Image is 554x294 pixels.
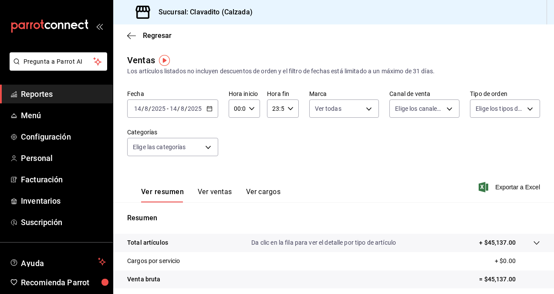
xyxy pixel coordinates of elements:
p: Cargos por servicio [127,256,180,266]
input: ---- [187,105,202,112]
button: Ver cargos [246,188,281,202]
label: Tipo de orden [470,91,540,97]
p: + $0.00 [495,256,540,266]
button: Pregunta a Parrot AI [10,52,107,71]
input: ---- [151,105,166,112]
input: -- [169,105,177,112]
input: -- [144,105,149,112]
label: Hora inicio [229,91,260,97]
label: Canal de venta [389,91,459,97]
label: Hora fin [267,91,298,97]
div: Ventas [127,54,155,67]
span: Ayuda [21,256,95,267]
p: Da clic en la fila para ver el detalle por tipo de artículo [251,238,396,247]
span: Elige los canales de venta [395,104,443,113]
span: Configuración [21,131,106,143]
span: / [149,105,151,112]
p: Venta bruta [127,275,160,284]
button: open_drawer_menu [96,23,103,30]
div: navigation tabs [141,188,280,202]
img: Tooltip marker [159,55,170,66]
a: Pregunta a Parrot AI [6,63,107,72]
span: Ver todas [315,104,341,113]
button: Ver resumen [141,188,184,202]
span: Personal [21,152,106,164]
button: Exportar a Excel [480,182,540,192]
input: -- [180,105,185,112]
span: Inventarios [21,195,106,207]
span: / [142,105,144,112]
span: Pregunta a Parrot AI [24,57,94,66]
span: Suscripción [21,216,106,228]
p: = $45,137.00 [479,275,540,284]
label: Categorías [127,129,218,135]
label: Fecha [127,91,218,97]
p: Total artículos [127,238,168,247]
span: Reportes [21,88,106,100]
span: Recomienda Parrot [21,277,106,288]
span: Facturación [21,174,106,185]
label: Marca [309,91,379,97]
span: Menú [21,109,106,121]
span: Regresar [143,31,172,40]
span: / [185,105,187,112]
button: Regresar [127,31,172,40]
p: Resumen [127,213,540,223]
span: / [177,105,180,112]
span: - [167,105,169,112]
span: Elige las categorías [133,143,186,151]
div: Los artículos listados no incluyen descuentos de orden y el filtro de fechas está limitado a un m... [127,67,540,76]
span: Elige los tipos de orden [476,104,524,113]
input: -- [134,105,142,112]
button: Ver ventas [198,188,232,202]
p: + $45,137.00 [479,238,516,247]
h3: Sucursal: Clavadito (Calzada) [152,7,253,17]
